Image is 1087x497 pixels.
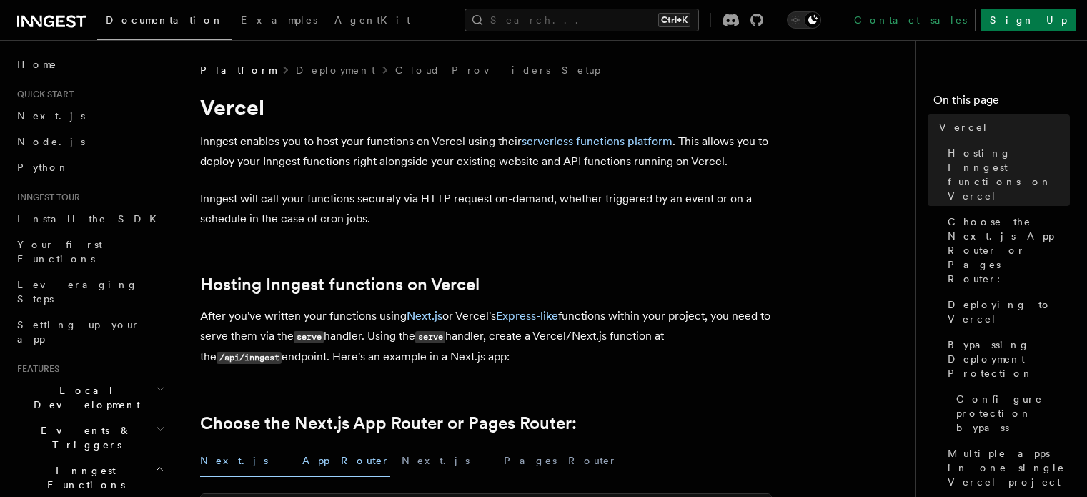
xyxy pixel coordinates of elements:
span: AgentKit [334,14,410,26]
h1: Vercel [200,94,772,120]
a: Next.js [11,103,168,129]
code: serve [415,331,445,343]
a: Deployment [296,63,375,77]
a: Your first Functions [11,232,168,272]
span: Inngest Functions [11,463,154,492]
a: Choose the Next.js App Router or Pages Router: [200,413,577,433]
span: Deploying to Vercel [948,297,1070,326]
a: Leveraging Steps [11,272,168,312]
button: Toggle dark mode [787,11,821,29]
span: Features [11,363,59,375]
span: Home [17,57,57,72]
button: Next.js - Pages Router [402,445,617,477]
p: Inngest will call your functions securely via HTTP request on-demand, whether triggered by an eve... [200,189,772,229]
a: Bypassing Deployment Protection [942,332,1070,386]
span: Quick start [11,89,74,100]
a: Vercel [933,114,1070,140]
span: Your first Functions [17,239,102,265]
button: Search...Ctrl+K [465,9,699,31]
span: Install the SDK [17,213,165,225]
a: serverless functions platform [522,134,672,148]
a: Choose the Next.js App Router or Pages Router: [942,209,1070,292]
span: Setting up your app [17,319,140,345]
a: Cloud Providers Setup [395,63,600,77]
span: Next.js [17,110,85,122]
span: Hosting Inngest functions on Vercel [948,146,1070,203]
a: AgentKit [326,4,419,39]
span: Node.js [17,136,85,147]
a: Deploying to Vercel [942,292,1070,332]
a: Home [11,51,168,77]
span: Platform [200,63,276,77]
span: Configure protection bypass [956,392,1070,435]
a: Install the SDK [11,206,168,232]
button: Local Development [11,378,168,418]
a: Sign Up [981,9,1076,31]
kbd: Ctrl+K [658,13,690,27]
span: Multiple apps in one single Vercel project [948,446,1070,489]
span: Local Development [11,383,156,412]
button: Next.js - App Router [200,445,390,477]
a: Express-like [496,309,558,323]
span: Choose the Next.js App Router or Pages Router: [948,215,1070,286]
span: Events & Triggers [11,423,156,452]
span: Bypassing Deployment Protection [948,338,1070,380]
p: Inngest enables you to host your functions on Vercel using their . This allows you to deploy your... [200,132,772,172]
span: Documentation [106,14,224,26]
h4: On this page [933,92,1070,114]
span: Leveraging Steps [17,279,138,305]
span: Examples [241,14,317,26]
code: /api/inngest [217,352,282,364]
a: Python [11,154,168,180]
a: Documentation [97,4,232,40]
a: Multiple apps in one single Vercel project [942,441,1070,495]
span: Vercel [939,120,988,134]
button: Events & Triggers [11,418,168,458]
a: Contact sales [845,9,976,31]
a: Setting up your app [11,312,168,352]
span: Inngest tour [11,192,80,203]
a: Node.js [11,129,168,154]
a: Hosting Inngest functions on Vercel [942,140,1070,209]
a: Examples [232,4,326,39]
a: Next.js [407,309,442,323]
p: After you've written your functions using or Vercel's functions within your project, you need to ... [200,306,772,368]
a: Hosting Inngest functions on Vercel [200,275,480,295]
code: serve [294,331,324,343]
span: Python [17,162,69,173]
a: Configure protection bypass [950,386,1070,441]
